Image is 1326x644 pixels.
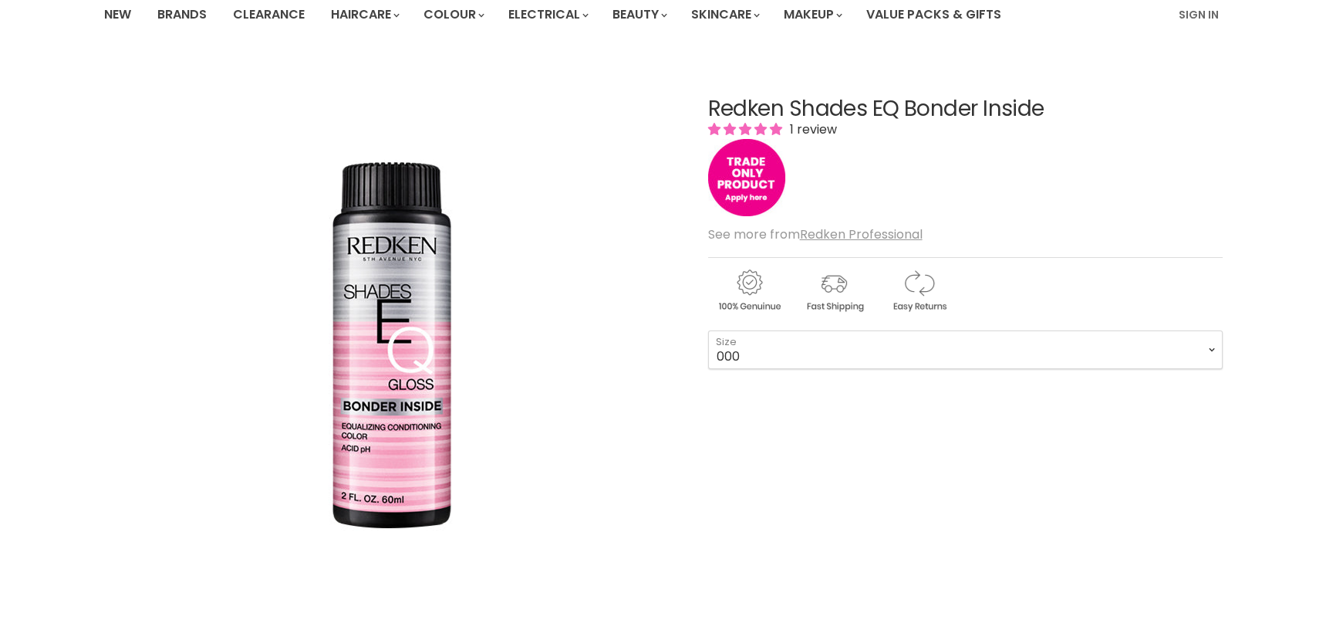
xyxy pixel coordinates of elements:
[878,267,960,314] img: returns.gif
[793,267,875,314] img: shipping.gif
[800,225,923,243] a: Redken Professional
[708,225,923,243] span: See more from
[708,120,785,138] span: 5.00 stars
[708,139,785,216] img: tradeonly_small.jpg
[708,97,1223,121] h1: Redken Shades EQ Bonder Inside
[785,120,837,138] span: 1 review
[199,154,585,540] img: Redken Shades EQ Bonder Inside
[104,59,680,636] div: Redken Shades EQ Bonder Inside image. Click or Scroll to Zoom.
[708,267,790,314] img: genuine.gif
